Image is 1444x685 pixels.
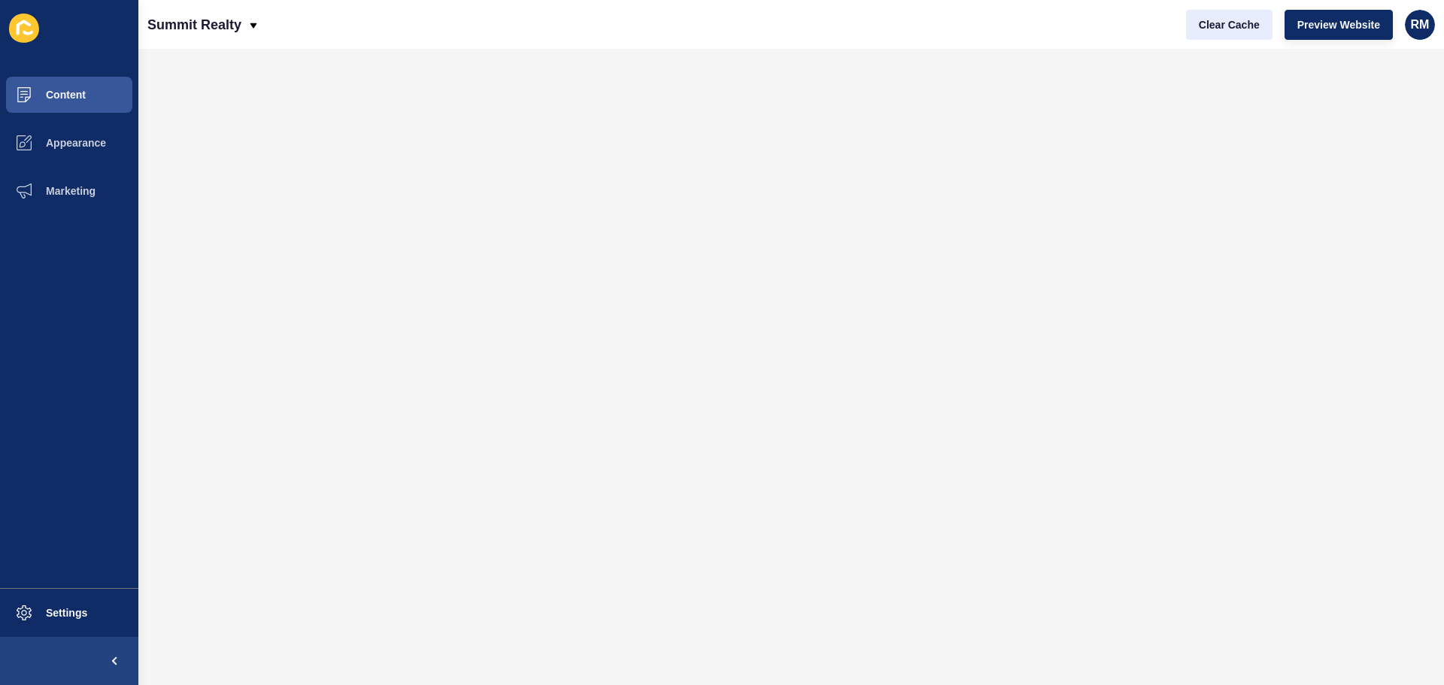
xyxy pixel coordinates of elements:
span: Clear Cache [1199,17,1260,32]
button: Preview Website [1285,10,1393,40]
span: Preview Website [1297,17,1380,32]
span: RM [1411,17,1430,32]
p: Summit Realty [147,6,241,44]
button: Clear Cache [1186,10,1273,40]
iframe: To enrich screen reader interactions, please activate Accessibility in Grammarly extension settings [138,49,1444,685]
